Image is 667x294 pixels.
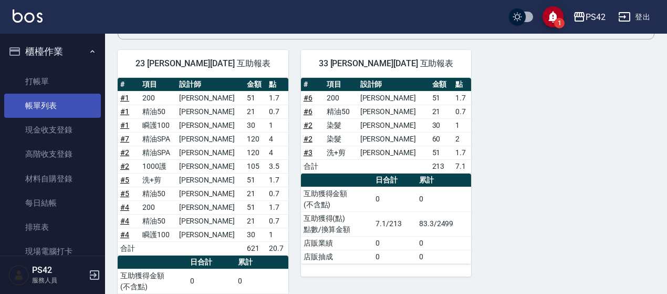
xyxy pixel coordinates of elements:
[4,215,101,239] a: 排班表
[453,78,471,92] th: 點
[373,187,416,211] td: 0
[266,132,288,146] td: 4
[120,189,129,198] a: #5
[266,228,288,241] td: 1
[324,132,357,146] td: 染髮
[266,118,288,132] td: 1
[324,78,357,92] th: 項目
[266,105,288,118] td: 0.7
[176,173,244,187] td: [PERSON_NAME]
[118,78,140,92] th: #
[118,241,140,255] td: 合計
[120,121,129,129] a: #1
[4,142,101,166] a: 高階收支登錄
[4,191,101,215] a: 每日結帳
[118,269,187,293] td: 互助獲得金額 (不含點)
[314,58,459,69] span: 33 [PERSON_NAME][DATE] 互助報表
[120,135,129,143] a: #7
[140,146,176,159] td: 精油SPA
[4,94,101,118] a: 帳單列表
[358,91,430,105] td: [PERSON_NAME]
[430,118,453,132] td: 30
[453,132,471,146] td: 2
[324,146,357,159] td: 洗+剪
[13,9,43,23] img: Logo
[301,159,325,173] td: 合計
[244,228,266,241] td: 30
[120,162,129,170] a: #2
[235,269,288,293] td: 0
[120,230,129,239] a: #4
[140,78,176,92] th: 項目
[32,276,86,285] p: 服務人員
[614,7,654,27] button: 登出
[554,18,565,28] span: 1
[176,118,244,132] td: [PERSON_NAME]
[244,159,266,173] td: 105
[244,214,266,228] td: 21
[244,200,266,214] td: 51
[301,250,373,263] td: 店販抽成
[244,105,266,118] td: 21
[118,78,288,256] table: a dense table
[416,236,471,250] td: 0
[176,187,244,200] td: [PERSON_NAME]
[304,121,312,129] a: #2
[120,107,129,116] a: #1
[266,78,288,92] th: 點
[430,78,453,92] th: 金額
[244,187,266,200] td: 21
[120,148,129,157] a: #2
[176,159,244,173] td: [PERSON_NAME]
[358,132,430,146] td: [PERSON_NAME]
[266,241,288,255] td: 20.7
[430,105,453,118] td: 21
[176,132,244,146] td: [PERSON_NAME]
[416,187,471,211] td: 0
[373,211,416,236] td: 7.1/213
[140,200,176,214] td: 200
[301,211,373,236] td: 互助獲得(點) 點數/換算金額
[301,187,373,211] td: 互助獲得金額 (不含點)
[304,94,312,102] a: #6
[235,256,288,269] th: 累計
[569,6,610,28] button: PS42
[266,200,288,214] td: 1.7
[373,174,416,187] th: 日合計
[453,105,471,118] td: 0.7
[301,236,373,250] td: 店販業績
[266,159,288,173] td: 3.5
[373,250,416,263] td: 0
[140,173,176,187] td: 洗+剪
[140,228,176,241] td: 瞬護100
[453,146,471,159] td: 1.7
[430,159,453,173] td: 213
[4,38,101,65] button: 櫃檯作業
[266,146,288,159] td: 4
[8,265,29,286] img: Person
[140,105,176,118] td: 精油50
[176,91,244,105] td: [PERSON_NAME]
[430,132,453,146] td: 60
[244,78,266,92] th: 金額
[120,94,129,102] a: #1
[244,118,266,132] td: 30
[140,214,176,228] td: 精油50
[176,146,244,159] td: [PERSON_NAME]
[176,78,244,92] th: 設計師
[120,203,129,211] a: #4
[453,91,471,105] td: 1.7
[301,174,472,264] table: a dense table
[176,228,244,241] td: [PERSON_NAME]
[304,148,312,157] a: #3
[244,132,266,146] td: 120
[140,91,176,105] td: 200
[266,214,288,228] td: 0.7
[176,214,244,228] td: [PERSON_NAME]
[4,167,101,191] a: 材料自購登錄
[187,256,235,269] th: 日合計
[32,265,86,276] h5: PS42
[176,105,244,118] td: [PERSON_NAME]
[304,107,312,116] a: #6
[358,78,430,92] th: 設計師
